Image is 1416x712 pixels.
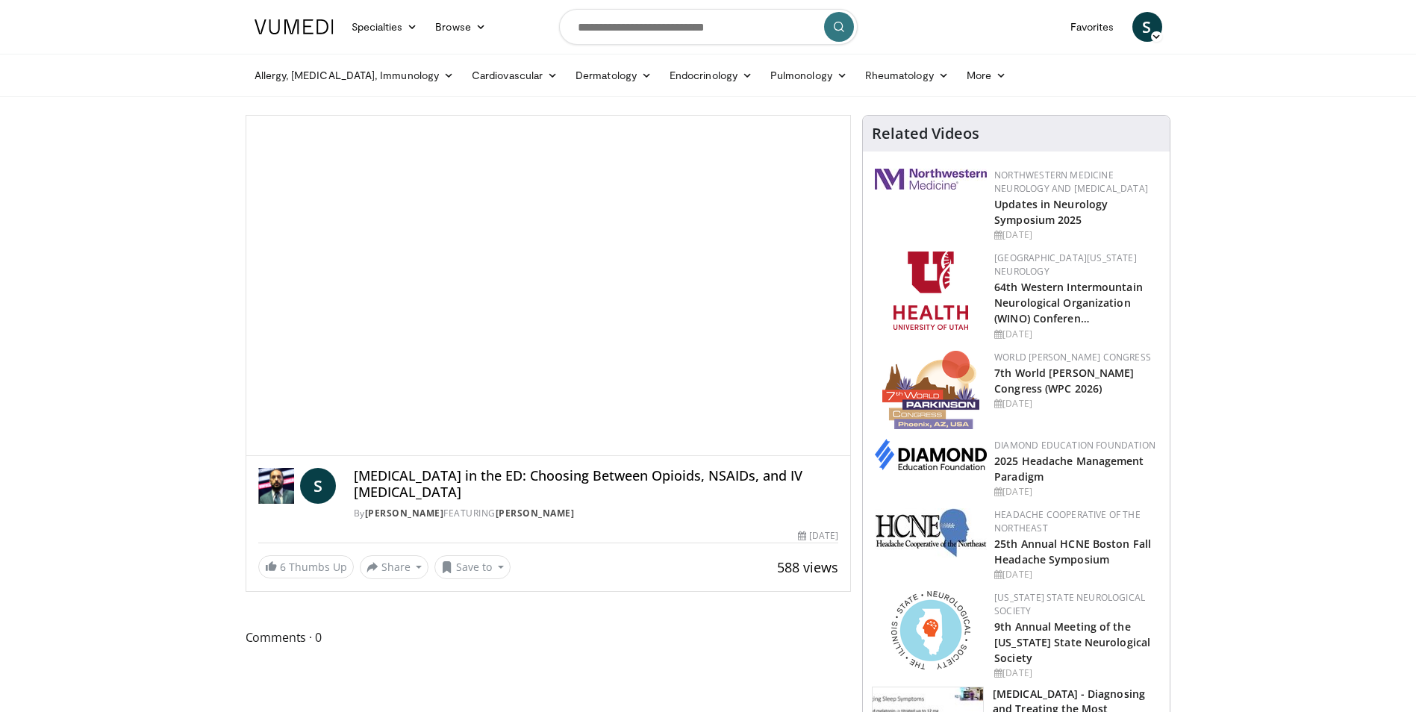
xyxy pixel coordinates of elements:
[426,12,495,42] a: Browse
[994,568,1158,581] div: [DATE]
[258,555,354,578] a: 6 Thumbs Up
[354,468,838,500] h4: [MEDICAL_DATA] in the ED: Choosing Between Opioids, NSAIDs, and IV [MEDICAL_DATA]
[354,507,838,520] div: By FEATURING
[994,537,1151,566] a: 25th Annual HCNE Boston Fall Headache Symposium
[360,555,429,579] button: Share
[994,666,1158,680] div: [DATE]
[994,197,1108,227] a: Updates in Neurology Symposium 2025
[875,508,987,558] img: 6c52f715-17a6-4da1-9b6c-8aaf0ffc109f.jpg.150x105_q85_autocrop_double_scale_upscale_version-0.2.jpg
[994,366,1134,396] a: 7th World [PERSON_NAME] Congress (WPC 2026)
[994,252,1137,278] a: [GEOGRAPHIC_DATA][US_STATE] Neurology
[893,252,968,330] img: f6362829-b0a3-407d-a044-59546adfd345.png.150x105_q85_autocrop_double_scale_upscale_version-0.2.png
[1061,12,1123,42] a: Favorites
[496,507,575,519] a: [PERSON_NAME]
[994,397,1158,410] div: [DATE]
[258,468,294,504] img: Dr. Sergey Motov
[343,12,427,42] a: Specialties
[300,468,336,504] a: S
[246,116,851,456] video-js: Video Player
[891,591,970,669] img: 71a8b48c-8850-4916-bbdd-e2f3ccf11ef9.png.150x105_q85_autocrop_double_scale_upscale_version-0.2.png
[761,60,856,90] a: Pulmonology
[958,60,1015,90] a: More
[882,351,979,429] img: 16fe1da8-a9a0-4f15-bd45-1dd1acf19c34.png.150x105_q85_autocrop_double_scale_upscale_version-0.2.png
[994,508,1141,534] a: Headache Cooperative of the Northeast
[777,558,838,576] span: 588 views
[559,9,858,45] input: Search topics, interventions
[463,60,567,90] a: Cardiovascular
[365,507,444,519] a: [PERSON_NAME]
[1132,12,1162,42] a: S
[872,125,979,143] h4: Related Videos
[994,454,1144,484] a: 2025 Headache Management Paradigm
[994,485,1158,499] div: [DATE]
[875,439,987,470] img: d0406666-9e5f-4b94-941b-f1257ac5ccaf.png.150x105_q85_autocrop_double_scale_upscale_version-0.2.png
[798,529,838,543] div: [DATE]
[994,619,1150,665] a: 9th Annual Meeting of the [US_STATE] State Neurological Society
[434,555,511,579] button: Save to
[994,591,1145,617] a: [US_STATE] State Neurological Society
[994,328,1158,341] div: [DATE]
[255,19,334,34] img: VuMedi Logo
[856,60,958,90] a: Rheumatology
[246,628,852,647] span: Comments 0
[280,560,286,574] span: 6
[875,169,987,190] img: 2a462fb6-9365-492a-ac79-3166a6f924d8.png.150x105_q85_autocrop_double_scale_upscale_version-0.2.jpg
[994,280,1143,325] a: 64th Western Intermountain Neurological Organization (WINO) Conferen…
[994,169,1148,195] a: Northwestern Medicine Neurology and [MEDICAL_DATA]
[567,60,661,90] a: Dermatology
[994,351,1151,363] a: World [PERSON_NAME] Congress
[246,60,464,90] a: Allergy, [MEDICAL_DATA], Immunology
[994,439,1155,452] a: Diamond Education Foundation
[994,228,1158,242] div: [DATE]
[661,60,761,90] a: Endocrinology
